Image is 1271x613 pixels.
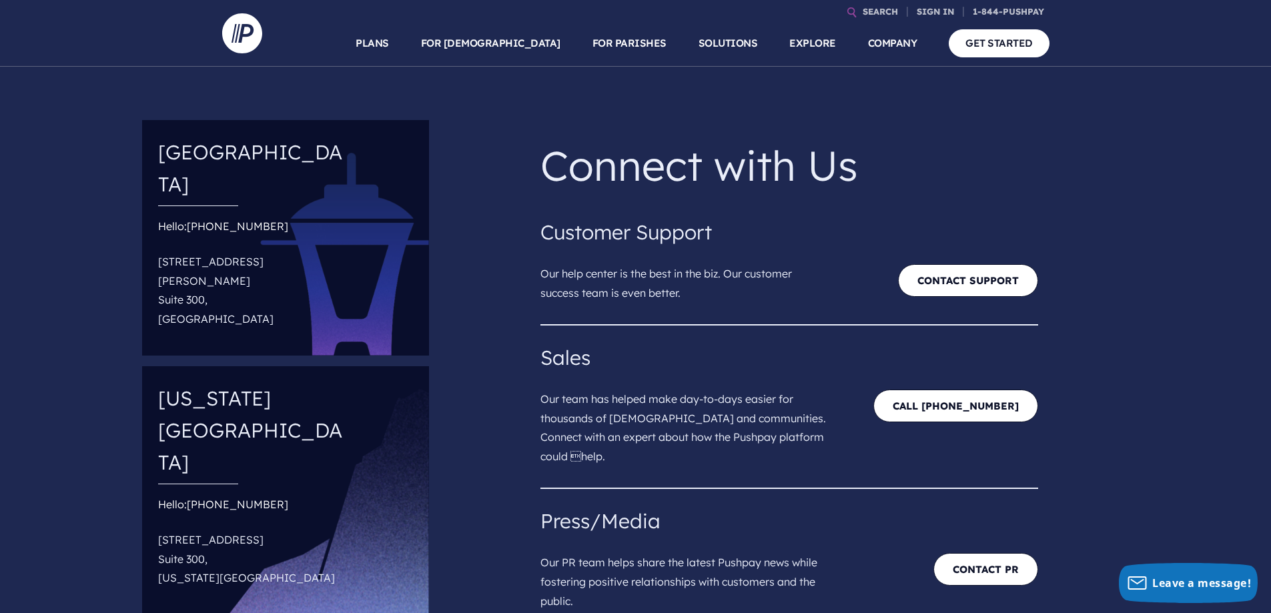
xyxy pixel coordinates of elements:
div: Hello: [158,495,349,593]
a: Contact Support [898,264,1038,297]
div: Hello: [158,217,349,334]
h4: [US_STATE][GEOGRAPHIC_DATA] [158,377,349,484]
a: [PHONE_NUMBER] [187,219,288,233]
a: CALL [PHONE_NUMBER] [873,390,1038,422]
p: Our team has helped make day-to-days easier for thousands of [DEMOGRAPHIC_DATA] and communities. ... [540,374,839,472]
a: [PHONE_NUMBER] [187,498,288,511]
a: FOR [DEMOGRAPHIC_DATA] [421,20,560,67]
a: EXPLORE [789,20,836,67]
h4: [GEOGRAPHIC_DATA] [158,131,349,205]
span: Leave a message! [1152,576,1251,590]
p: [STREET_ADDRESS][PERSON_NAME] Suite 300, [GEOGRAPHIC_DATA] [158,247,349,334]
a: Contact PR [933,553,1038,586]
p: Connect with Us [540,131,1039,200]
a: COMPANY [868,20,917,67]
p: Our help center is the best in the biz. Our customer success team is even better. [540,248,839,308]
h4: Sales [540,342,1039,374]
a: PLANS [356,20,389,67]
h4: Press/Media [540,505,1039,537]
p: [STREET_ADDRESS] Suite 300, [US_STATE][GEOGRAPHIC_DATA] [158,525,349,593]
a: SOLUTIONS [699,20,758,67]
h4: Customer Support [540,216,1039,248]
a: FOR PARISHES [592,20,667,67]
a: GET STARTED [949,29,1049,57]
button: Leave a message! [1119,563,1258,603]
